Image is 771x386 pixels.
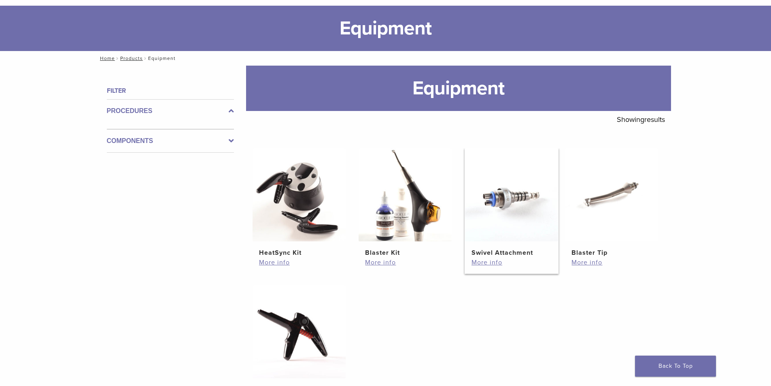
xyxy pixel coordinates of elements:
[472,258,552,267] a: More info
[259,248,339,258] h2: HeatSync Kit
[253,285,346,378] img: HeatSync Composite Gun
[98,55,115,61] a: Home
[115,56,120,60] span: /
[465,148,559,258] a: Swivel AttachmentSwivel Attachment
[107,106,234,116] label: Procedures
[635,356,716,377] a: Back To Top
[571,248,652,258] h2: Blaster Tip
[565,148,659,258] a: Blaster TipBlaster Tip
[253,148,346,241] img: HeatSync Kit
[358,148,452,258] a: Blaster KitBlaster Kit
[359,148,452,241] img: Blaster Kit
[565,148,658,241] img: Blaster Tip
[259,258,339,267] a: More info
[365,248,445,258] h2: Blaster Kit
[571,258,652,267] a: More info
[252,148,346,258] a: HeatSync KitHeatSync Kit
[94,51,677,66] nav: Equipment
[365,258,445,267] a: More info
[120,55,143,61] a: Products
[143,56,148,60] span: /
[246,66,671,111] h1: Equipment
[617,111,665,128] p: Showing results
[107,136,234,146] label: Components
[107,86,234,96] h4: Filter
[465,148,558,241] img: Swivel Attachment
[472,248,552,258] h2: Swivel Attachment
